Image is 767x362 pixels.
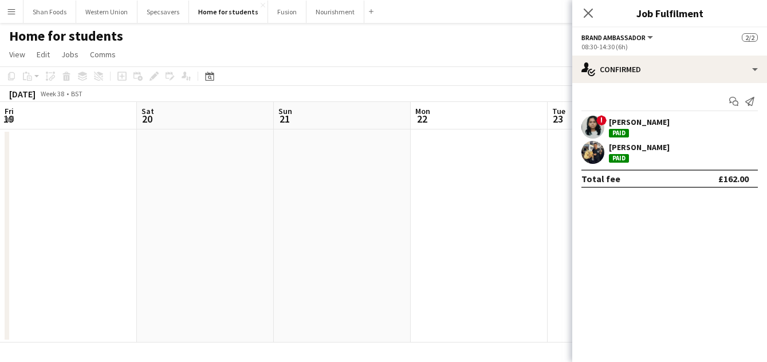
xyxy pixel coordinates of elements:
[609,129,629,137] div: Paid
[140,112,154,125] span: 20
[5,106,14,116] span: Fri
[32,47,54,62] a: Edit
[76,1,137,23] button: Western Union
[609,142,670,152] div: [PERSON_NAME]
[581,42,758,51] div: 08:30-14:30 (6h)
[742,33,758,42] span: 2/2
[57,47,83,62] a: Jobs
[85,47,120,62] a: Comms
[137,1,189,23] button: Specsavers
[581,33,646,42] span: Brand Ambassador
[71,89,82,98] div: BST
[9,88,36,100] div: [DATE]
[23,1,76,23] button: Shan Foods
[572,56,767,83] div: Confirmed
[718,173,749,184] div: £162.00
[5,47,30,62] a: View
[61,49,78,60] span: Jobs
[596,115,607,125] span: !
[141,106,154,116] span: Sat
[414,112,430,125] span: 22
[37,49,50,60] span: Edit
[38,89,66,98] span: Week 38
[609,117,670,127] div: [PERSON_NAME]
[415,106,430,116] span: Mon
[90,49,116,60] span: Comms
[550,112,565,125] span: 23
[3,112,14,125] span: 19
[609,154,629,163] div: Paid
[268,1,306,23] button: Fusion
[572,6,767,21] h3: Job Fulfilment
[189,1,268,23] button: Home for students
[552,106,565,116] span: Tue
[278,106,292,116] span: Sun
[581,33,655,42] button: Brand Ambassador
[306,1,364,23] button: Nourishment
[581,173,620,184] div: Total fee
[9,27,123,45] h1: Home for students
[277,112,292,125] span: 21
[9,49,25,60] span: View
